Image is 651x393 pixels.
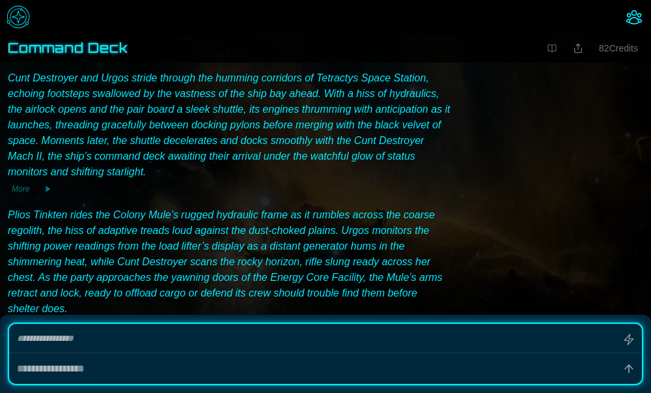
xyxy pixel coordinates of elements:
[8,39,128,57] h1: Command Deck
[8,182,33,196] button: More
[3,1,34,33] img: menu
[542,40,562,56] a: View your book
[8,70,451,180] div: Cunt Destroyer and Urgos stride through the humming corridors of Tetractys Space Station, echoing...
[8,207,451,317] div: Plios Tinkten rides the Colony Mule’s rugged hydraulic frame as it rumbles across the coarse rego...
[38,182,57,196] button: Play
[594,39,643,57] button: 82Credits
[568,40,589,56] button: Share this location
[599,43,638,53] span: 82 Credits
[620,330,638,349] button: Generate missing story elements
